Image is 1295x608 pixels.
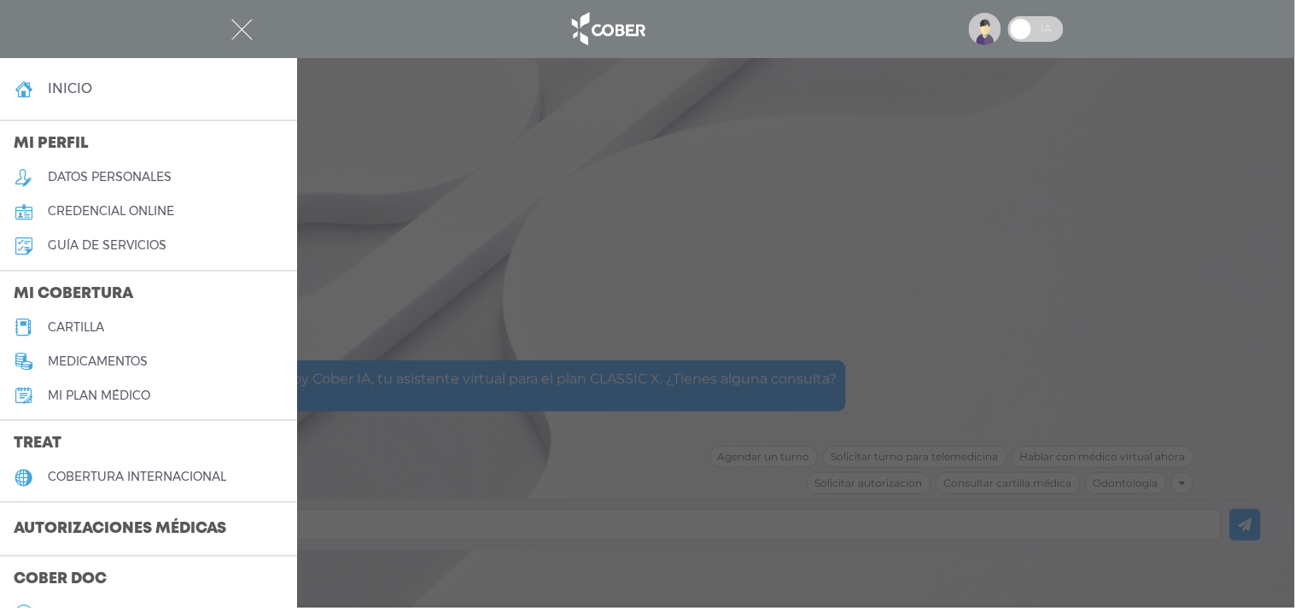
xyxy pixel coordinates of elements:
[48,80,92,96] h4: inicio
[48,354,148,369] h5: medicamentos
[48,389,150,403] h5: Mi plan médico
[563,9,652,50] img: logo_cober_home-white.png
[231,19,253,40] img: Cober_menu-close-white.svg
[48,170,172,184] h5: datos personales
[969,13,1001,45] img: profile-placeholder.svg
[48,470,226,484] h5: cobertura internacional
[48,238,166,253] h5: guía de servicios
[48,320,104,335] h5: cartilla
[48,204,174,219] h5: credencial online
